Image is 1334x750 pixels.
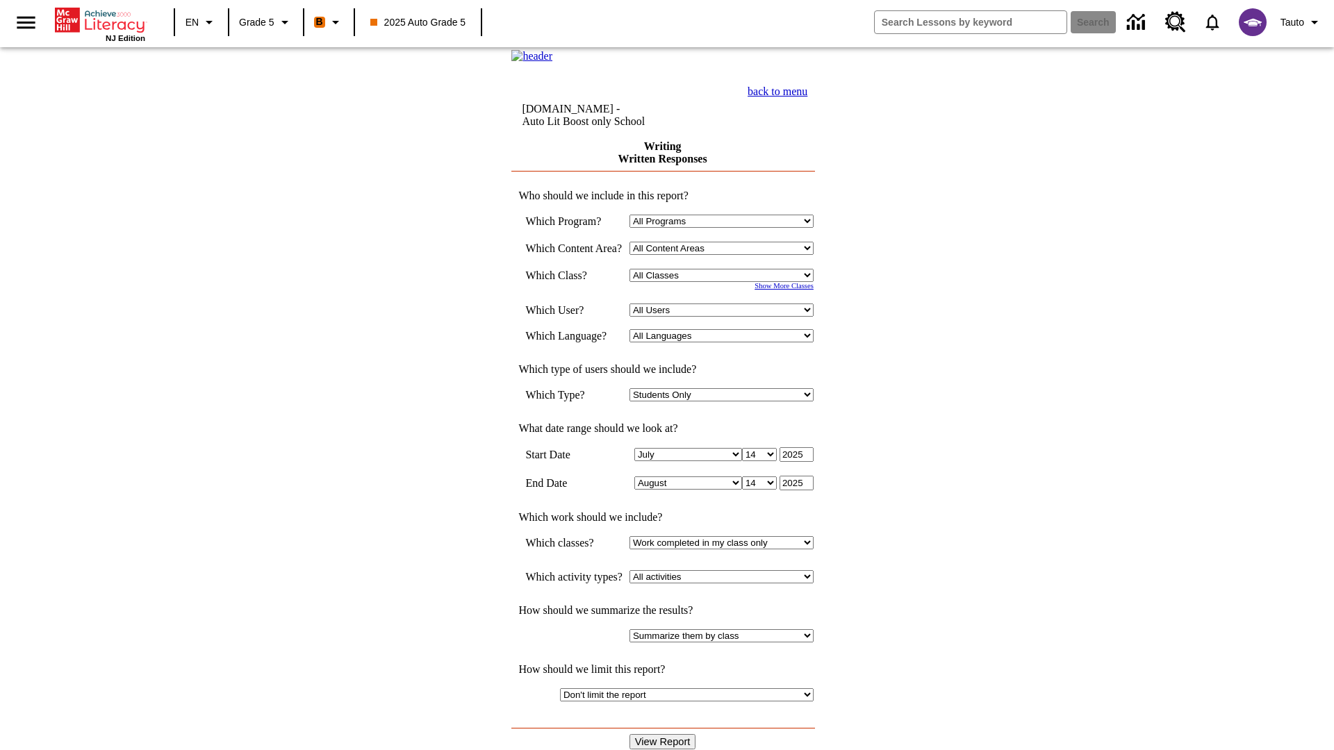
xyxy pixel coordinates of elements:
div: Home [55,5,145,42]
td: Start Date [525,447,623,462]
button: Select a new avatar [1230,4,1275,40]
input: View Report [629,734,696,749]
img: avatar image [1239,8,1267,36]
td: Which Class? [525,269,623,282]
td: [DOMAIN_NAME] - [522,103,698,128]
button: Grade: Grade 5, Select a grade [233,10,299,35]
input: search field [875,11,1067,33]
span: EN [186,15,199,30]
td: Which work should we include? [511,511,814,524]
a: Data Center [1119,3,1157,42]
a: Show More Classes [755,282,814,290]
span: 2025 Auto Grade 5 [370,15,466,30]
td: Which User? [525,303,623,317]
td: What date range should we look at? [511,422,814,435]
td: Which Type? [525,388,623,401]
a: Resource Center, Will open in new tab [1157,3,1194,41]
nobr: Which Content Area? [525,242,622,254]
td: How should we limit this report? [511,663,814,676]
span: Grade 5 [239,15,274,30]
button: Profile/Settings [1275,10,1328,35]
td: Which classes? [525,536,623,549]
span: Tauto [1281,15,1304,30]
span: B [316,13,323,31]
button: Boost Class color is orange. Change class color [308,10,349,35]
td: Which type of users should we include? [511,363,814,376]
span: NJ Edition [106,34,145,42]
td: Which activity types? [525,570,623,583]
button: Open side menu [6,2,47,43]
button: Language: EN, Select a language [179,10,224,35]
td: Which Program? [525,215,623,228]
a: Notifications [1194,4,1230,40]
td: Who should we include in this report? [511,190,814,202]
img: header [511,50,552,62]
td: End Date [525,476,623,490]
a: back to menu [748,85,807,97]
a: Writing Written Responses [618,140,707,165]
nobr: Auto Lit Boost only School [522,115,645,127]
td: Which Language? [525,329,623,342]
td: How should we summarize the results? [511,604,814,617]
